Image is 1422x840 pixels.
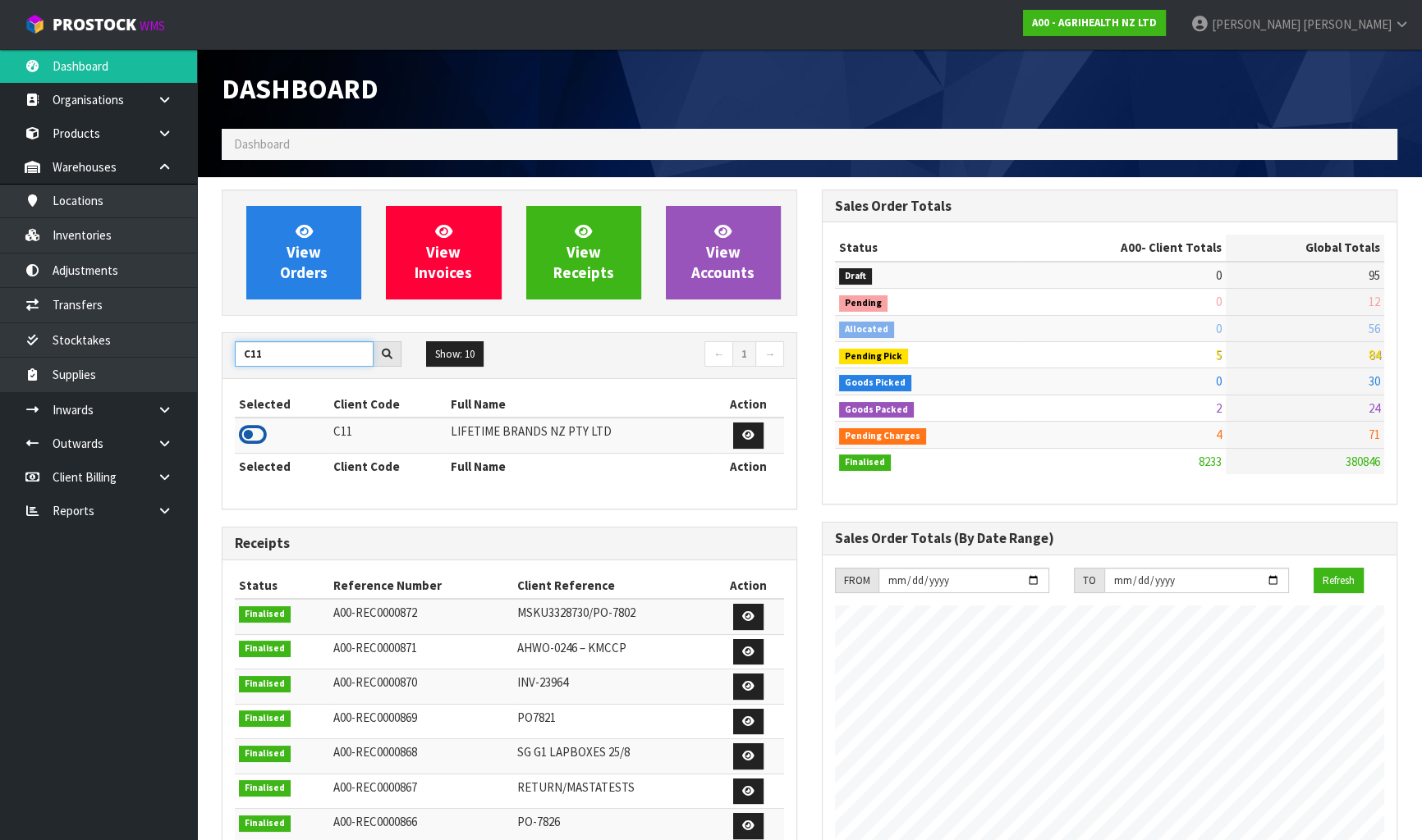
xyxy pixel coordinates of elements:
th: Client Code [329,391,447,418]
span: 8233 [1199,454,1222,469]
td: C11 [329,418,447,453]
span: 24 [1369,400,1380,416]
span: MSKU3328730/PO-7802 [517,605,635,620]
span: 5 [1216,347,1222,363]
span: Dashboard [222,71,378,106]
img: cube-alt.png [25,14,45,34]
span: 95 [1369,267,1380,283]
th: Full Name [447,391,713,418]
span: 84 [1369,347,1380,363]
span: PO7821 [517,710,556,725]
strong: A00 - AGRIHEALTH NZ LTD [1032,16,1157,30]
th: Client Code [329,453,447,479]
span: ProStock [53,14,136,35]
a: ViewOrders [246,206,361,299]
span: 0 [1216,321,1222,336]
th: Status [235,573,329,599]
span: Finalised [239,606,291,623]
span: 30 [1369,373,1380,389]
button: Refresh [1314,568,1364,594]
span: [PERSON_NAME] [1303,16,1392,32]
th: Action [713,573,784,599]
span: INV-23964 [517,674,568,690]
span: Finalised [239,780,291,797]
th: Selected [235,453,329,479]
h3: Sales Order Totals [835,199,1384,214]
span: Pending Charges [839,428,926,445]
span: Goods Packed [839,402,914,418]
span: [PERSON_NAME] [1212,16,1300,32]
th: Selected [235,391,329,418]
a: 1 [732,341,756,367]
span: Pending Pick [839,349,908,365]
span: RETURN/MASTATESTS [517,779,635,795]
th: - Client Totals [1016,235,1226,261]
span: A00-REC0000869 [333,710,417,725]
h3: Sales Order Totals (By Date Range) [835,531,1384,546]
a: ← [704,341,733,367]
th: Full Name [447,453,713,479]
a: → [755,341,784,367]
span: View Receipts [553,221,614,283]
span: Goods Picked [839,375,911,391]
span: View Invoices [415,221,472,283]
small: WMS [140,18,165,34]
span: 12 [1369,294,1380,309]
span: 0 [1216,294,1222,309]
a: ViewInvoices [386,206,501,299]
span: PO-7826 [517,814,560,829]
span: Finalised [239,641,291,657]
td: LIFETIME BRANDS NZ PTY LTD [447,418,713,453]
span: Finalised [839,454,891,471]
span: A00 [1121,240,1141,255]
span: 71 [1369,427,1380,442]
th: Action [713,391,784,418]
a: ViewAccounts [666,206,781,299]
span: View Orders [280,221,328,283]
input: Search clients [235,341,374,367]
th: Reference Number [329,573,513,599]
span: 380846 [1346,454,1380,469]
h3: Receipts [235,536,784,551]
a: ViewReceipts [526,206,641,299]
span: 0 [1216,373,1222,389]
span: A00-REC0000868 [333,744,417,760]
span: Finalised [239,710,291,727]
nav: Page navigation [522,341,785,370]
button: Show: 10 [426,341,484,367]
span: A00-REC0000872 [333,605,417,620]
span: Draft [839,268,872,285]
th: Status [835,235,1016,261]
th: Global Totals [1226,235,1384,261]
a: A00 - AGRIHEALTH NZ LTD [1023,10,1166,36]
span: Pending [839,295,888,312]
span: Allocated [839,322,894,338]
span: Finalised [239,815,291,832]
div: FROM [835,568,878,594]
span: Finalised [239,676,291,692]
span: A00-REC0000867 [333,779,417,795]
span: 4 [1216,427,1222,442]
span: A00-REC0000870 [333,674,417,690]
span: Dashboard [234,136,290,152]
span: 56 [1369,321,1380,336]
span: A00-REC0000871 [333,640,417,655]
th: Action [713,453,784,479]
span: 0 [1216,267,1222,283]
div: TO [1074,568,1104,594]
span: SG G1 LAPBOXES 25/8 [517,744,630,760]
span: AHWO-0246 – KMCCP [517,640,626,655]
span: A00-REC0000866 [333,814,417,829]
span: View Accounts [691,221,755,283]
span: Finalised [239,746,291,762]
span: 2 [1216,400,1222,416]
th: Client Reference [513,573,713,599]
